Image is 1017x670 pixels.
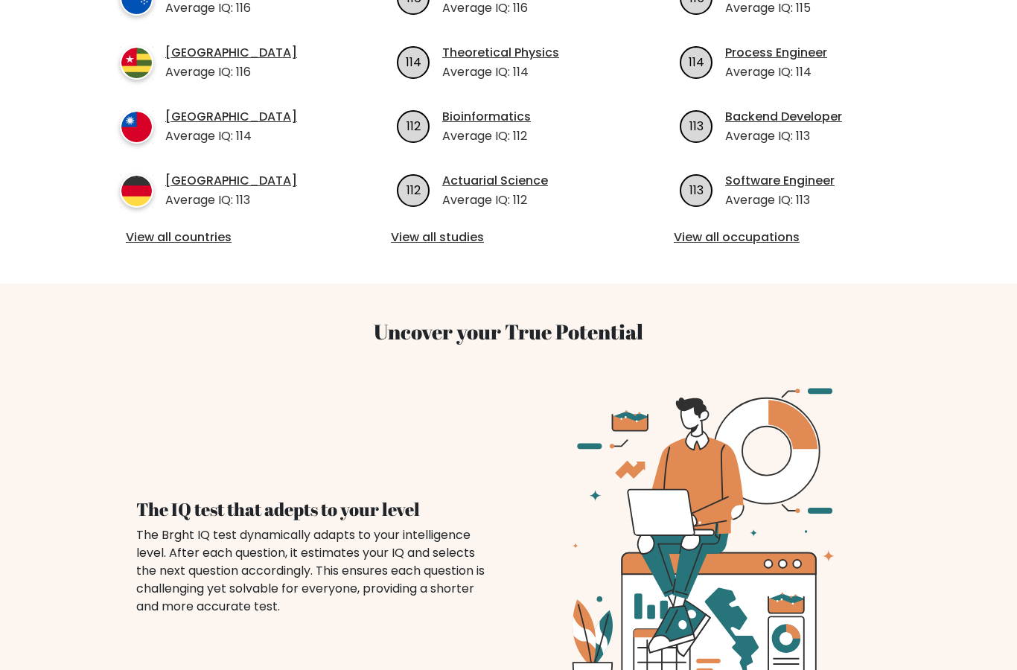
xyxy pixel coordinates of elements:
a: View all countries [126,229,325,246]
p: Average IQ: 113 [725,191,835,209]
a: Bioinformatics [442,108,531,126]
a: [GEOGRAPHIC_DATA] [165,44,297,62]
a: [GEOGRAPHIC_DATA] [165,172,297,190]
text: 112 [407,181,421,198]
p: Average IQ: 112 [442,127,531,145]
h3: Uncover your True Potential [93,319,924,345]
text: 114 [689,53,704,70]
p: Average IQ: 114 [442,63,559,81]
a: [GEOGRAPHIC_DATA] [165,108,297,126]
text: 114 [406,53,421,70]
text: 113 [689,181,704,198]
img: country [120,46,153,80]
a: Backend Developer [725,108,842,126]
a: Process Engineer [725,44,827,62]
a: View all occupations [674,229,909,246]
img: country [120,174,153,208]
a: Actuarial Science [442,172,548,190]
p: Average IQ: 113 [725,127,842,145]
text: 113 [689,117,704,134]
p: Average IQ: 112 [442,191,548,209]
p: Average IQ: 114 [725,63,827,81]
p: Average IQ: 113 [165,191,297,209]
a: Software Engineer [725,172,835,190]
p: Average IQ: 114 [165,127,297,145]
a: View all studies [391,229,626,246]
text: 112 [407,117,421,134]
div: The Brght IQ test dynamically adapts to your intelligence level. After each question, it estimate... [136,526,491,616]
p: Average IQ: 116 [165,63,297,81]
img: country [120,110,153,144]
h4: The IQ test that adepts to your level [136,499,491,520]
a: Theoretical Physics [442,44,559,62]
